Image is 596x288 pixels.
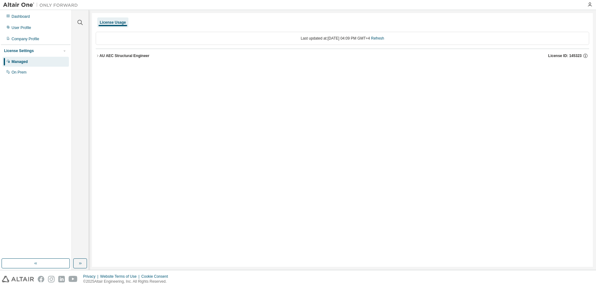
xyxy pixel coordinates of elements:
[100,20,126,25] div: License Usage
[96,32,589,45] div: Last updated at: [DATE] 04:09 PM GMT+4
[83,274,100,279] div: Privacy
[69,276,78,282] img: youtube.svg
[99,53,149,58] div: AU AEC Structural Engineer
[96,49,589,63] button: AU AEC Structural EngineerLicense ID: 145323
[48,276,55,282] img: instagram.svg
[12,36,39,41] div: Company Profile
[58,276,65,282] img: linkedin.svg
[2,276,34,282] img: altair_logo.svg
[4,48,34,53] div: License Settings
[12,59,28,64] div: Managed
[12,70,26,75] div: On Prem
[12,25,31,30] div: User Profile
[3,2,81,8] img: Altair One
[100,274,141,279] div: Website Terms of Use
[12,14,30,19] div: Dashboard
[83,279,172,284] p: © 2025 Altair Engineering, Inc. All Rights Reserved.
[548,53,582,58] span: License ID: 145323
[371,36,384,41] a: Refresh
[141,274,171,279] div: Cookie Consent
[38,276,44,282] img: facebook.svg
